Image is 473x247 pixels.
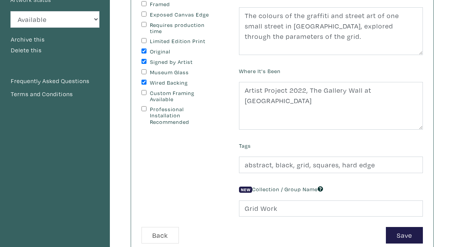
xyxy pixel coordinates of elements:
[10,45,42,55] button: Delete this
[10,35,45,45] button: Archive this
[150,12,214,18] label: Exposed Canvas Edge
[239,67,281,75] label: Where It's Been
[239,200,423,217] input: Ex. 202X, Landscape Collection, etc.
[239,187,252,193] span: New
[239,157,423,173] input: Ex. abstracts, blue, minimalist, people, animals, bright, etc.
[141,227,179,244] button: Back
[386,227,423,244] button: Save
[150,80,214,86] label: Wired Backing
[150,1,214,8] label: Framed
[150,38,214,45] label: Limited Edition Print
[239,82,423,130] textarea: Artist Project 2022, The Gallery Wall at [GEOGRAPHIC_DATA]
[239,185,323,194] label: Collection / Group Name
[239,7,423,55] textarea: The colours of the graffiti and street art of one small street in [GEOGRAPHIC_DATA], explored thr...
[150,59,214,65] label: Signed by Artist
[10,89,99,99] a: Terms and Conditions
[10,76,99,86] a: Frequently Asked Questions
[150,22,214,35] label: Requires production time
[239,142,251,150] label: Tags
[150,90,214,103] label: Custom Framing Available
[150,69,214,76] label: Museum Glass
[150,106,214,125] label: Professional Installation Recommended
[150,48,214,55] label: Original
